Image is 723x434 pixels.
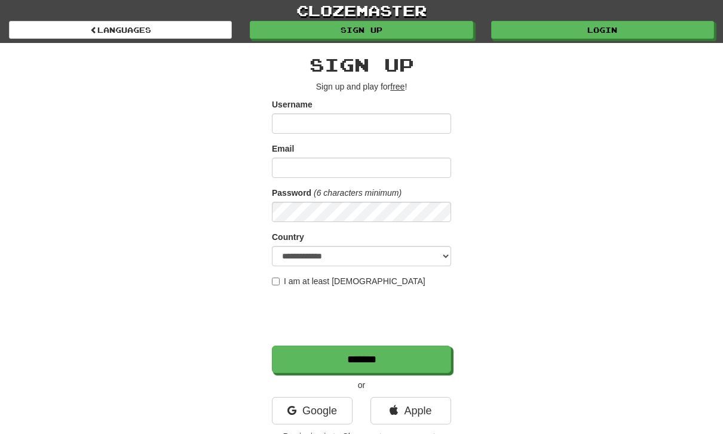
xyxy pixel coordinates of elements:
[250,21,473,39] a: Sign up
[272,397,353,424] a: Google
[390,82,405,91] u: free
[272,99,313,110] label: Username
[272,293,454,340] iframe: reCAPTCHA
[272,278,280,285] input: I am at least [DEMOGRAPHIC_DATA]
[9,21,232,39] a: Languages
[272,55,451,75] h2: Sign up
[370,397,451,424] a: Apple
[272,379,451,391] p: or
[272,231,304,243] label: Country
[314,188,402,198] em: (6 characters minimum)
[272,143,294,155] label: Email
[491,21,714,39] a: Login
[272,275,425,287] label: I am at least [DEMOGRAPHIC_DATA]
[272,81,451,93] p: Sign up and play for !
[272,187,311,199] label: Password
